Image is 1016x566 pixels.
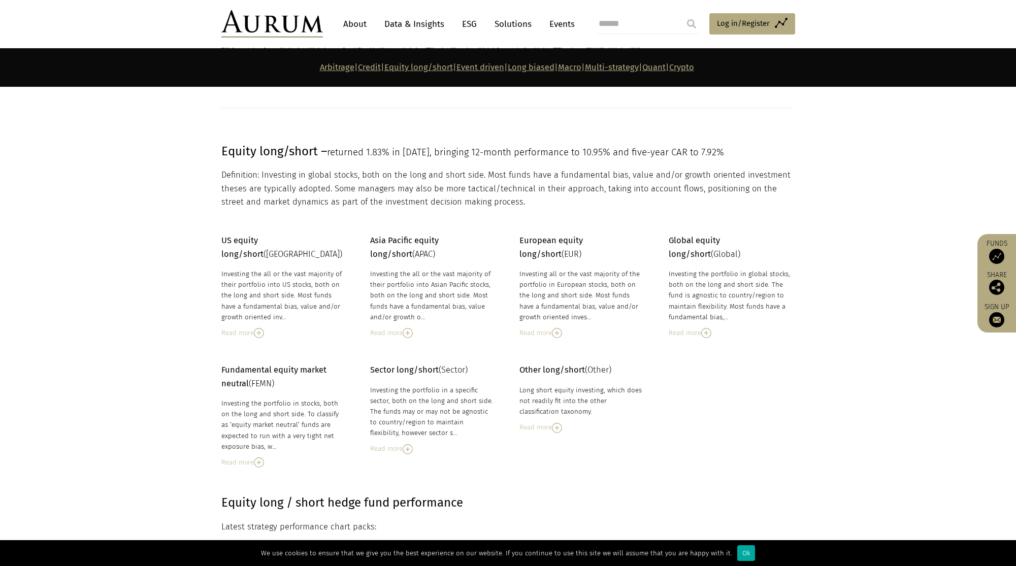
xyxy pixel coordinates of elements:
[221,234,345,261] p: ([GEOGRAPHIC_DATA])
[737,545,755,561] div: Ok
[669,234,793,261] p: (Global)
[982,239,1011,264] a: Funds
[519,236,583,258] strong: European equity long/short
[982,272,1011,295] div: Share
[669,269,793,322] div: Investing the portfolio in global stocks, both on the long and short side. The fund is agnostic t...
[669,327,793,339] div: Read more
[519,363,643,377] p: (Other)
[508,62,554,72] a: Long biased
[221,495,463,510] strong: Equity long / short hedge fund performance
[669,62,694,72] a: Crypto
[320,62,354,72] a: Arbitrage
[370,385,494,439] div: Investing the portfolio in a specific sector, both on the long and short side. The funds may or m...
[709,13,795,35] a: Log in/Register
[370,327,494,339] div: Read more
[701,328,711,338] img: Read More
[717,17,770,29] span: Log in/Register
[221,457,345,468] div: Read more
[989,312,1004,327] img: Sign up to our newsletter
[221,365,326,388] strong: Fundamental equity market neutral
[669,236,720,258] strong: Global equity long/short
[552,328,562,338] img: Read More
[489,15,537,34] a: Solutions
[254,328,264,338] img: Read More
[403,444,413,454] img: Read More
[338,15,372,34] a: About
[221,363,345,390] p: (FEMN)
[585,62,639,72] a: Multi-strategy
[379,15,449,34] a: Data & Insights
[320,62,694,72] strong: | | | | | | | |
[519,365,585,375] strong: Other long/short
[403,328,413,338] img: Read More
[552,423,562,433] img: Read More
[221,10,323,38] img: Aurum
[384,62,453,72] a: Equity long/short
[519,269,643,322] div: Investing all or the vast majority of the portfolio in European stocks, both on the long and shor...
[221,144,327,158] span: Equity long/short –
[519,327,643,339] div: Read more
[989,280,1004,295] img: Share this post
[982,303,1011,327] a: Sign up
[681,14,702,34] input: Submit
[989,249,1004,264] img: Access Funds
[221,520,793,534] p: Latest strategy performance chart packs:
[221,398,345,452] div: Investing the portfolio in stocks, both on the long and short side. To classify as ‘equity market...
[327,147,724,158] span: returned 1.83% in [DATE], bringing 12-month performance to 10.95% and five-year CAR to 7.92%
[544,15,575,34] a: Events
[370,363,494,377] p: (Sector)
[221,327,345,339] div: Read more
[370,236,439,258] strong: Asia Pacific equity long/short
[221,236,264,258] strong: US equity long/short
[519,234,643,261] p: (EUR)
[370,365,439,375] strong: Sector long/short
[558,62,581,72] a: Macro
[519,422,643,433] div: Read more
[221,169,793,209] p: Definition: Investing in global stocks, both on the long and short side. Most funds have a fundam...
[370,269,494,322] div: Investing the all or the vast majority of their portfolio into Asian Pacific stocks, both on the ...
[456,62,504,72] a: Event driven
[358,62,381,72] a: Credit
[519,385,643,417] div: Long short equity investing, which does not readily fit into the other classification taxonomy.
[457,15,482,34] a: ESG
[370,443,494,454] div: Read more
[221,269,345,322] div: Investing the all or the vast majority of their portfolio into US stocks, both on the long and sh...
[370,234,494,261] p: (APAC)
[254,457,264,468] img: Read More
[642,62,666,72] a: Quant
